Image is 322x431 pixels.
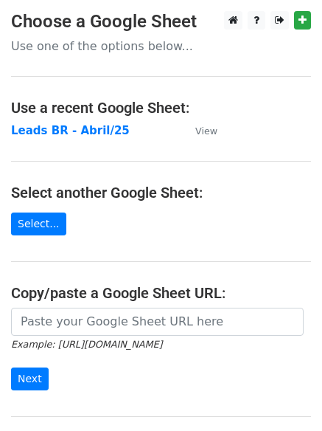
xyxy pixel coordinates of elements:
a: Select... [11,213,66,235]
h3: Choose a Google Sheet [11,11,311,32]
small: Example: [URL][DOMAIN_NAME] [11,339,162,350]
small: View [195,125,217,137]
input: Paste your Google Sheet URL here [11,308,304,336]
h4: Copy/paste a Google Sheet URL: [11,284,311,302]
input: Next [11,368,49,390]
p: Use one of the options below... [11,38,311,54]
h4: Select another Google Sheet: [11,184,311,201]
a: View [181,124,217,137]
a: Leads BR - Abril/25 [11,124,130,137]
h4: Use a recent Google Sheet: [11,99,311,117]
